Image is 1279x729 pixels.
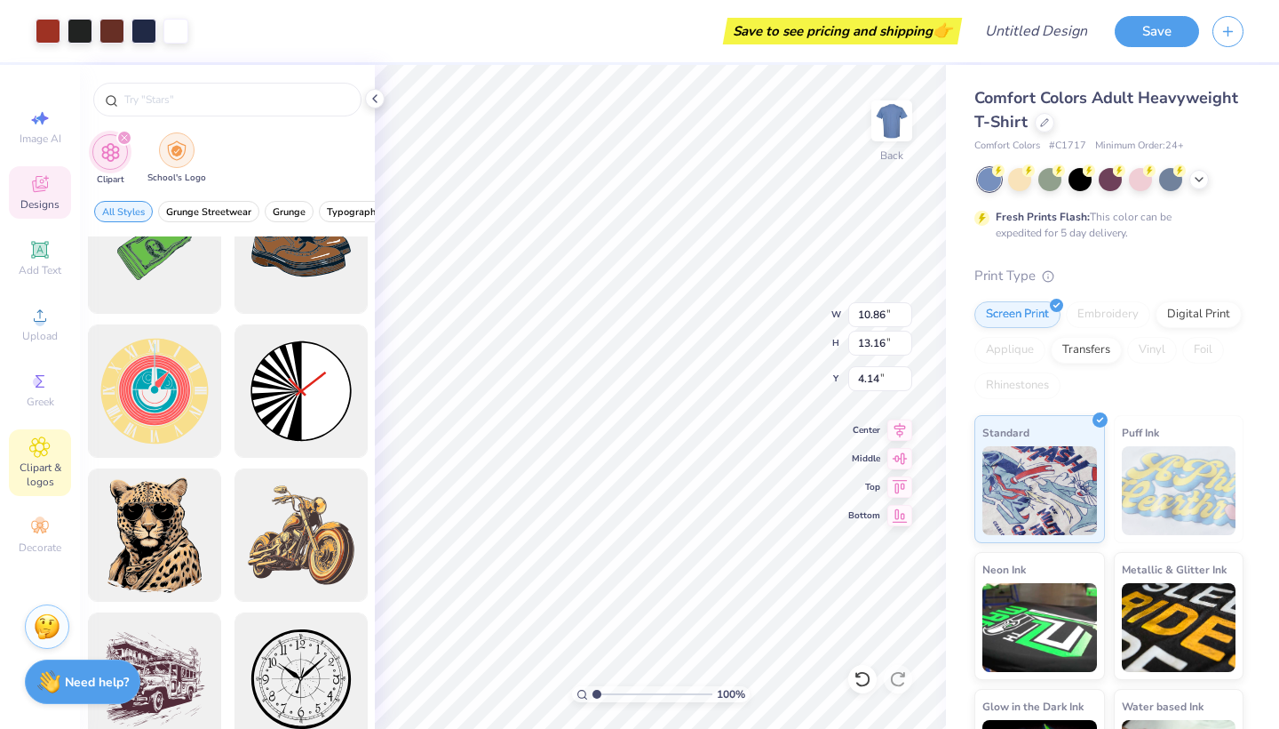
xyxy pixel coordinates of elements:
img: Metallic & Glitter Ink [1122,583,1236,672]
span: Grunge Streetwear [166,205,251,219]
span: Comfort Colors [974,139,1040,154]
span: Bottom [848,509,880,522]
span: Comfort Colors Adult Heavyweight T-Shirt [974,87,1238,132]
span: Standard [982,423,1029,442]
span: 100 % [717,686,745,702]
div: Digital Print [1156,301,1242,328]
div: filter for School's Logo [147,132,206,185]
span: School's Logo [147,172,206,185]
span: # C1717 [1049,139,1086,154]
div: Transfers [1051,337,1122,364]
button: filter button [158,201,259,222]
input: Try "Stars" [123,91,350,108]
div: filter for Clipart [92,134,128,187]
img: Puff Ink [1122,446,1236,535]
strong: Need help? [65,674,129,691]
div: Applique [974,337,1045,364]
span: Grunge [273,205,306,219]
span: Glow in the Dark Ink [982,697,1084,716]
img: Standard [982,446,1097,535]
span: Designs [20,197,60,212]
div: Foil [1182,337,1224,364]
span: 👉 [933,20,952,41]
strong: Fresh Prints Flash: [996,210,1090,224]
span: Top [848,481,880,493]
span: All Styles [102,205,145,219]
span: Middle [848,453,880,465]
img: Back [874,103,910,139]
span: Add Text [19,263,61,277]
span: Image AI [20,132,61,146]
span: Clipart & logos [9,461,71,489]
div: Vinyl [1127,337,1177,364]
div: Embroidery [1066,301,1150,328]
button: filter button [319,201,389,222]
div: Rhinestones [974,373,1061,399]
span: Minimum Order: 24 + [1095,139,1184,154]
div: This color can be expedited for 5 day delivery. [996,209,1214,241]
span: Typography [327,205,381,219]
span: Metallic & Glitter Ink [1122,560,1227,579]
span: Decorate [19,541,61,555]
img: Neon Ink [982,583,1097,672]
div: Save to see pricing and shipping [727,18,957,44]
span: Neon Ink [982,560,1026,579]
span: Upload [22,329,58,343]
span: Greek [27,395,54,409]
img: School's Logo Image [167,140,187,161]
span: Center [848,424,880,437]
span: Clipart [97,173,124,187]
input: Untitled Design [971,13,1101,49]
span: Puff Ink [1122,423,1159,442]
span: Water based Ink [1122,697,1204,716]
img: Clipart Image [100,142,121,163]
button: filter button [94,201,153,222]
div: Screen Print [974,301,1061,328]
div: Back [880,148,903,164]
button: filter button [147,134,206,187]
div: Print Type [974,266,1243,286]
button: filter button [265,201,314,222]
button: Save [1115,16,1199,47]
button: filter button [92,134,128,187]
